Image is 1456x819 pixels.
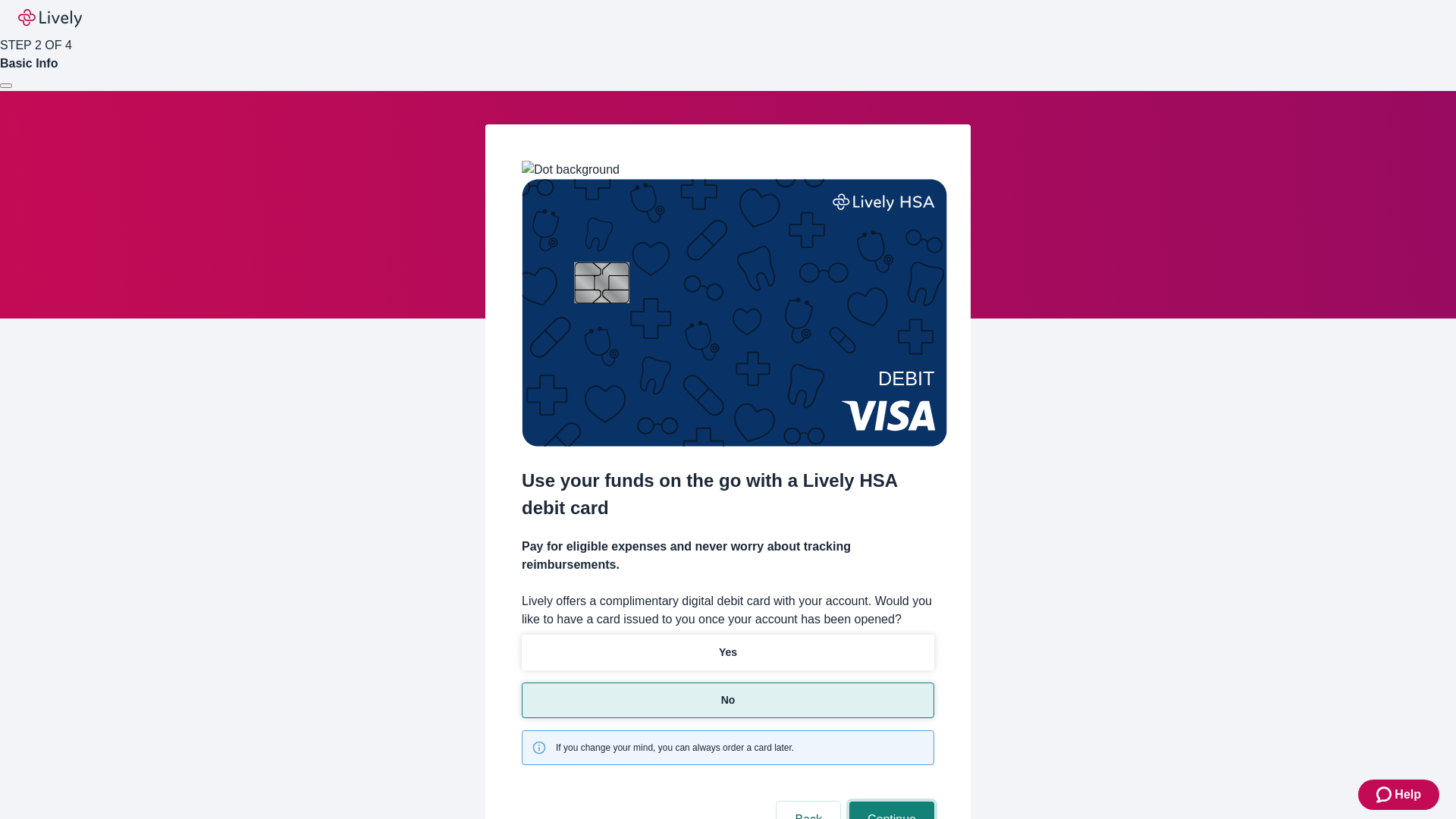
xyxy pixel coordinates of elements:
span: Help [1395,786,1421,804]
h4: Pay for eligible expenses and never worry about tracking reimbursements. [522,538,934,574]
p: Yes [719,645,737,661]
img: Lively [18,9,82,27]
svg: Zendesk support icon [1376,786,1395,804]
img: Dot background [522,161,620,179]
img: Debit card [522,179,947,447]
label: Lively offers a complimentary digital debit card with your account. Would you like to have a card... [522,592,934,629]
h2: Use your funds on the go with a Lively HSA debit card [522,467,934,522]
button: No [522,682,934,718]
span: If you change your mind, you can always order a card later. [556,741,794,755]
button: Yes [522,635,934,670]
p: No [721,692,736,708]
button: Zendesk support iconHelp [1358,780,1439,810]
